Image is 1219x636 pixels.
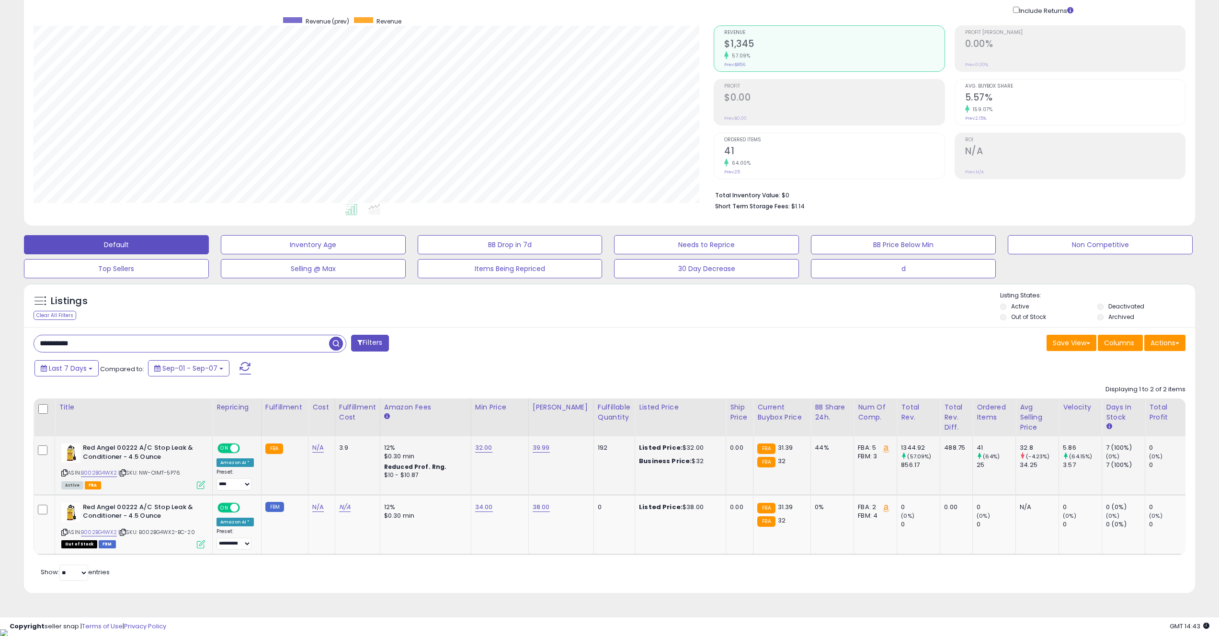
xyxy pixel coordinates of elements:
[81,528,117,536] a: B002BG4WX2
[24,235,209,254] button: Default
[639,443,718,452] div: $32.00
[598,503,627,511] div: 0
[724,92,944,105] h2: $0.00
[944,443,965,452] div: 488.75
[1011,313,1046,321] label: Out of Stock
[729,52,750,59] small: 57.09%
[715,202,790,210] b: Short Term Storage Fees:
[221,235,406,254] button: Inventory Age
[977,443,1015,452] div: 41
[339,443,373,452] div: 3.9
[384,503,464,511] div: 12%
[724,169,740,175] small: Prev: 25
[265,402,304,412] div: Fulfillment
[614,259,799,278] button: 30 Day Decrease
[475,443,492,453] a: 32.00
[99,540,116,548] span: FBM
[339,402,376,422] div: Fulfillment Cost
[965,92,1185,105] h2: 5.57%
[901,443,940,452] div: 1344.92
[965,169,984,175] small: Prev: N/A
[639,456,692,466] b: Business Price:
[1098,335,1143,351] button: Columns
[724,30,944,35] span: Revenue
[757,402,807,422] div: Current Buybox Price
[239,444,254,453] span: OFF
[1106,402,1141,422] div: Days In Stock
[221,259,406,278] button: Selling @ Max
[1144,335,1185,351] button: Actions
[1069,453,1092,460] small: (64.15%)
[1063,461,1102,469] div: 3.57
[1104,338,1134,348] span: Columns
[724,84,944,89] span: Profit
[1106,453,1119,460] small: (0%)
[1108,313,1134,321] label: Archived
[351,335,388,352] button: Filters
[10,622,166,631] div: seller snap | |
[724,62,745,68] small: Prev: $856
[216,518,254,526] div: Amazon AI *
[384,471,464,479] div: $10 - $10.87
[100,364,144,374] span: Compared to:
[1106,422,1112,431] small: Days In Stock.
[791,202,805,211] span: $1.14
[148,360,229,376] button: Sep-01 - Sep-07
[61,481,83,489] span: All listings currently available for purchase on Amazon
[858,402,893,422] div: Num of Comp.
[239,503,254,511] span: OFF
[598,402,631,422] div: Fulfillable Quantity
[907,453,931,460] small: (57.09%)
[965,38,1185,51] h2: 0.00%
[376,17,401,25] span: Revenue
[1106,520,1145,529] div: 0 (0%)
[1020,402,1055,432] div: Avg Selling Price
[384,452,464,461] div: $0.30 min
[965,137,1185,143] span: ROI
[858,443,889,452] div: FBA: 5
[1105,385,1185,394] div: Displaying 1 to 2 of 2 items
[339,502,351,512] a: N/A
[639,443,683,452] b: Listed Price:
[977,503,1015,511] div: 0
[384,511,464,520] div: $0.30 min
[10,622,45,631] strong: Copyright
[1063,443,1102,452] div: 5.86
[729,159,751,167] small: 64.00%
[1047,335,1096,351] button: Save View
[965,62,988,68] small: Prev: 0.00%
[639,457,718,466] div: $32
[1149,453,1162,460] small: (0%)
[715,191,780,199] b: Total Inventory Value:
[306,17,349,25] span: Revenue (prev)
[757,516,775,527] small: FBA
[757,443,775,454] small: FBA
[811,235,996,254] button: BB Price Below Min
[1149,503,1188,511] div: 0
[51,295,88,308] h5: Listings
[1026,453,1049,460] small: (-4.23%)
[965,84,1185,89] span: Avg. Buybox Share
[1149,512,1162,520] small: (0%)
[384,443,464,452] div: 12%
[418,259,603,278] button: Items Being Repriced
[757,457,775,467] small: FBA
[858,503,889,511] div: FBA: 2
[49,363,87,373] span: Last 7 Days
[118,528,195,536] span: | SKU: B002BG4WX2-BC-20
[983,453,1000,460] small: (64%)
[1063,520,1102,529] div: 0
[83,503,199,523] b: Red Angel 00222 A/C Stop Leak & Conditioner - 4.5 Ounce
[598,443,627,452] div: 192
[312,443,324,453] a: N/A
[815,402,850,422] div: BB Share 24h.
[1000,291,1195,300] p: Listing States:
[901,402,936,422] div: Total Rev.
[34,311,76,320] div: Clear All Filters
[83,443,199,464] b: Red Angel 00222 A/C Stop Leak & Conditioner - 4.5 Ounce
[1063,503,1102,511] div: 0
[969,106,993,113] small: 159.07%
[639,502,683,511] b: Listed Price:
[724,115,747,121] small: Prev: $0.00
[715,189,1178,200] li: $0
